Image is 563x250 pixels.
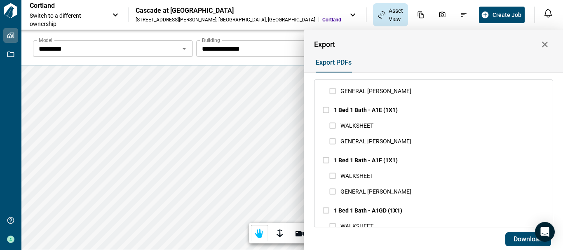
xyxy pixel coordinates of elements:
[340,173,373,179] span: WALKSHEET
[334,107,398,113] span: 1 Bed 1 Bath - A1E (1X1)
[514,235,543,243] span: Download
[334,207,402,214] span: 1 Bed 1 Bath - A1GD (1X1)
[314,40,335,49] span: Export
[316,58,352,67] span: Export PDFs
[340,138,411,145] span: GENERAL [PERSON_NAME]
[334,157,398,164] span: 1 Bed 1 Bath - A1F (1X1)
[340,122,373,129] span: WALKSHEET
[340,88,411,94] span: GENERAL [PERSON_NAME]
[340,188,411,195] span: GENERAL [PERSON_NAME]
[340,223,373,229] span: WALKSHEET
[307,53,553,72] div: base tabs
[535,222,555,242] div: Open Intercom Messenger
[505,232,551,246] button: Download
